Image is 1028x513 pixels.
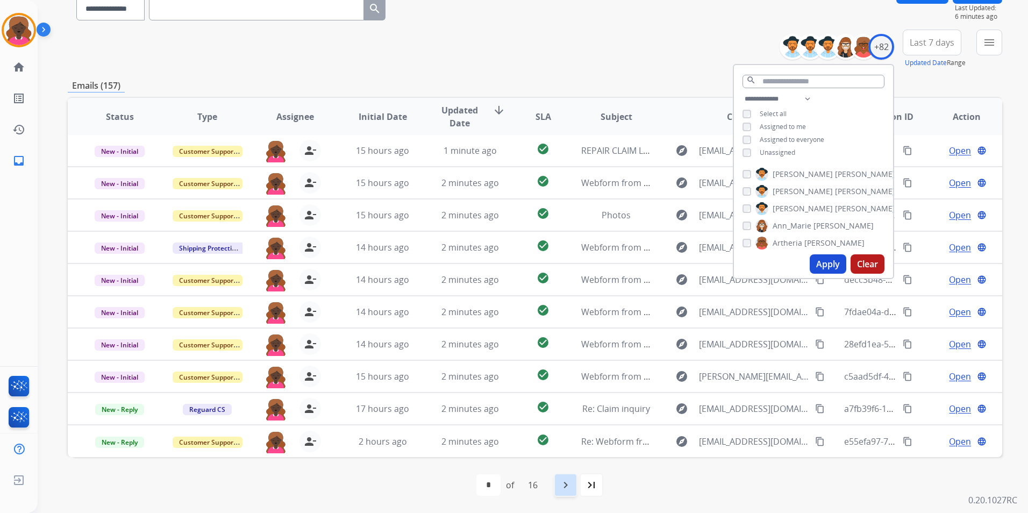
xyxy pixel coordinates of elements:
[304,435,317,448] mat-icon: person_remove
[95,178,145,189] span: New - Initial
[910,40,954,45] span: Last 7 days
[537,368,549,381] mat-icon: check_circle
[173,243,246,254] span: Shipping Protection
[356,177,409,189] span: 15 hours ago
[773,203,833,214] span: [PERSON_NAME]
[699,402,809,415] span: [EMAIL_ADDRESS][DOMAIN_NAME]
[441,436,499,447] span: 2 minutes ago
[844,370,1006,382] span: c5aad5df-418e-460c-bbfc-3d697157a382
[12,92,25,105] mat-icon: list_alt
[537,239,549,252] mat-icon: check_circle
[903,178,912,188] mat-icon: content_copy
[95,372,145,383] span: New - Initial
[441,338,499,350] span: 2 minutes ago
[356,370,409,382] span: 15 hours ago
[4,15,34,45] img: avatar
[977,178,987,188] mat-icon: language
[903,146,912,155] mat-icon: content_copy
[95,437,144,448] span: New - Reply
[810,254,846,274] button: Apply
[903,30,961,55] button: Last 7 days
[506,479,514,491] div: of
[675,144,688,157] mat-icon: explore
[581,306,825,318] span: Webform from [EMAIL_ADDRESS][DOMAIN_NAME] on [DATE]
[903,372,912,381] mat-icon: content_copy
[173,307,242,318] span: Customer Support
[905,59,947,67] button: Updated Date
[699,435,809,448] span: [EMAIL_ADDRESS][DOMAIN_NAME]
[12,61,25,74] mat-icon: home
[304,370,317,383] mat-icon: person_remove
[95,404,144,415] span: New - Reply
[173,275,242,286] span: Customer Support
[441,177,499,189] span: 2 minutes ago
[968,494,1017,507] p: 0.20.1027RC
[977,339,987,349] mat-icon: language
[844,274,1012,286] span: decc3b48-48a4-4d9e-a4d1-e3b8a7bcb0a5
[537,433,549,446] mat-icon: check_circle
[815,372,825,381] mat-icon: content_copy
[581,338,825,350] span: Webform from [EMAIL_ADDRESS][DOMAIN_NAME] on [DATE]
[835,186,895,197] span: [PERSON_NAME]
[835,169,895,180] span: [PERSON_NAME]
[602,209,631,221] span: Photos
[675,209,688,222] mat-icon: explore
[265,140,287,162] img: agent-avatar
[773,220,811,231] span: Ann_Marie
[537,304,549,317] mat-icon: check_circle
[581,436,839,447] span: Re: Webform from [EMAIL_ADDRESS][DOMAIN_NAME] on [DATE]
[977,437,987,446] mat-icon: language
[815,307,825,317] mat-icon: content_copy
[265,204,287,227] img: agent-avatar
[915,98,1002,136] th: Action
[675,370,688,383] mat-icon: explore
[106,110,134,123] span: Status
[949,305,971,318] span: Open
[815,437,825,446] mat-icon: content_copy
[441,274,499,286] span: 2 minutes ago
[675,176,688,189] mat-icon: explore
[773,169,833,180] span: [PERSON_NAME]
[746,75,756,85] mat-icon: search
[699,273,809,286] span: [EMAIL_ADDRESS][DOMAIN_NAME]
[955,12,1002,21] span: 6 minutes ago
[835,203,895,214] span: [PERSON_NAME]
[12,123,25,136] mat-icon: history
[903,404,912,414] mat-icon: content_copy
[977,372,987,381] mat-icon: language
[977,275,987,284] mat-icon: language
[760,122,806,131] span: Assigned to me
[699,338,809,351] span: [EMAIL_ADDRESS][DOMAIN_NAME]
[265,431,287,453] img: agent-avatar
[304,241,317,254] mat-icon: person_remove
[441,370,499,382] span: 2 minutes ago
[815,275,825,284] mat-icon: content_copy
[304,273,317,286] mat-icon: person_remove
[359,110,407,123] span: Initial Date
[675,402,688,415] mat-icon: explore
[903,210,912,220] mat-icon: content_copy
[537,142,549,155] mat-icon: check_circle
[868,34,894,60] div: +82
[813,220,874,231] span: [PERSON_NAME]
[441,241,499,253] span: 2 minutes ago
[441,403,499,415] span: 2 minutes ago
[815,339,825,349] mat-icon: content_copy
[977,307,987,317] mat-icon: language
[844,338,1009,350] span: 28efd1ea-5289-4375-bbd2-7eac5ecc101d
[949,209,971,222] span: Open
[68,79,125,92] p: Emails (157)
[675,241,688,254] mat-icon: explore
[699,144,809,157] span: [EMAIL_ADDRESS][DOMAIN_NAME]
[197,110,217,123] span: Type
[356,274,409,286] span: 14 hours ago
[356,403,409,415] span: 17 hours ago
[977,404,987,414] mat-icon: language
[173,210,242,222] span: Customer Support
[265,269,287,291] img: agent-avatar
[675,338,688,351] mat-icon: explore
[537,336,549,349] mat-icon: check_circle
[844,403,1005,415] span: a7fb39f6-125b-4fd7-833a-a850ceb38174
[265,301,287,324] img: agent-avatar
[441,306,499,318] span: 2 minutes ago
